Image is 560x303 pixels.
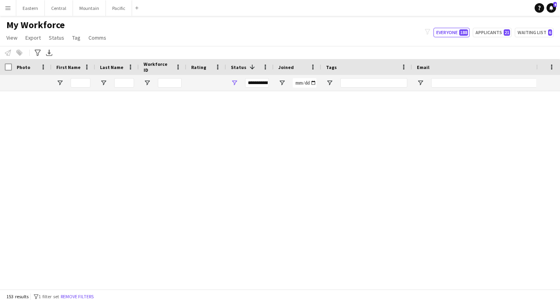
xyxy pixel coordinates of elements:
button: Open Filter Menu [56,79,63,86]
input: Joined Filter Input [293,78,316,88]
input: Last Name Filter Input [114,78,134,88]
input: First Name Filter Input [71,78,90,88]
span: Comms [88,34,106,41]
button: Open Filter Menu [231,79,238,86]
app-action-btn: Advanced filters [33,48,42,58]
span: Last Name [100,64,123,70]
a: Tag [69,33,84,43]
button: Eastern [16,0,45,16]
span: Rating [191,64,206,70]
span: View [6,34,17,41]
button: Everyone188 [433,28,470,37]
app-action-btn: Export XLSX [44,48,54,58]
span: 188 [459,29,468,36]
button: Remove filters [59,292,95,301]
span: 6 [548,29,552,36]
button: Open Filter Menu [100,79,107,86]
button: Open Filter Menu [326,79,333,86]
span: Tags [326,64,337,70]
span: Joined [278,64,294,70]
button: Central [45,0,73,16]
span: Workforce ID [144,61,172,73]
button: Open Filter Menu [144,79,151,86]
span: Status [49,34,64,41]
button: Mountain [73,0,106,16]
button: Open Filter Menu [278,79,286,86]
button: Open Filter Menu [417,79,424,86]
input: Tags Filter Input [340,78,407,88]
button: Waiting list6 [515,28,554,37]
span: Email [417,64,430,70]
span: Tag [72,34,81,41]
span: 4 [553,2,557,7]
input: Workforce ID Filter Input [158,78,182,88]
a: Comms [85,33,109,43]
button: Applicants21 [473,28,512,37]
button: Pacific [106,0,132,16]
a: Status [46,33,67,43]
a: View [3,33,21,43]
a: Export [22,33,44,43]
span: My Workforce [6,19,65,31]
span: Photo [17,64,30,70]
span: Export [25,34,41,41]
span: 21 [504,29,510,36]
span: First Name [56,64,81,70]
span: Status [231,64,246,70]
a: 4 [547,3,556,13]
span: 1 filter set [38,293,59,299]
